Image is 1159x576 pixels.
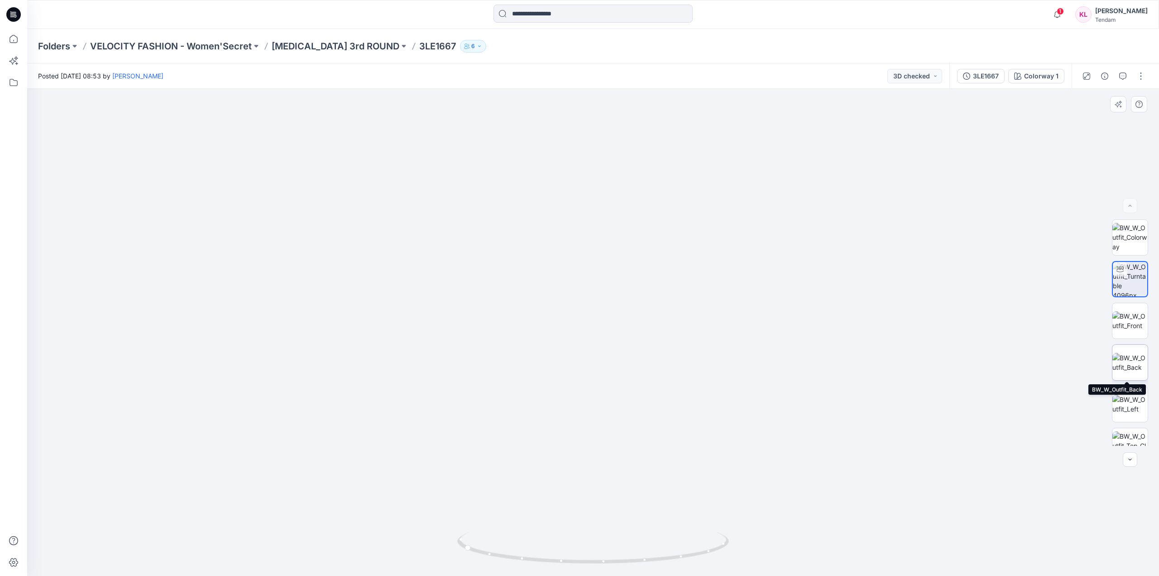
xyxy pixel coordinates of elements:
div: KL [1075,6,1092,23]
a: VELOCITY FASHION - Women'Secret [90,40,252,53]
span: Posted [DATE] 08:53 by [38,71,163,81]
div: 3LE1667 [973,71,999,81]
div: Colorway 1 [1024,71,1058,81]
a: [MEDICAL_DATA] 3rd ROUND [272,40,399,53]
img: BW_W_Outfit_Front [1112,311,1148,330]
img: BW_W_Outfit_Turntable 4096px [1113,262,1147,296]
img: BW_W_Outfit_Left [1112,395,1148,414]
img: BW_W_Outfit_Back [1112,353,1148,372]
a: Folders [38,40,70,53]
p: 6 [471,41,475,51]
div: [PERSON_NAME] [1095,5,1148,16]
img: BW_W_Outfit_Top_CloseUp [1112,431,1148,460]
span: 1 [1057,8,1064,15]
a: [PERSON_NAME] [112,72,163,80]
button: Colorway 1 [1008,69,1064,83]
button: 3LE1667 [957,69,1005,83]
button: 6 [460,40,486,53]
button: Details [1097,69,1112,83]
p: 3LE1667 [419,40,456,53]
img: BW_W_Outfit_Colorway [1112,223,1148,252]
div: Tendam [1095,16,1148,23]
